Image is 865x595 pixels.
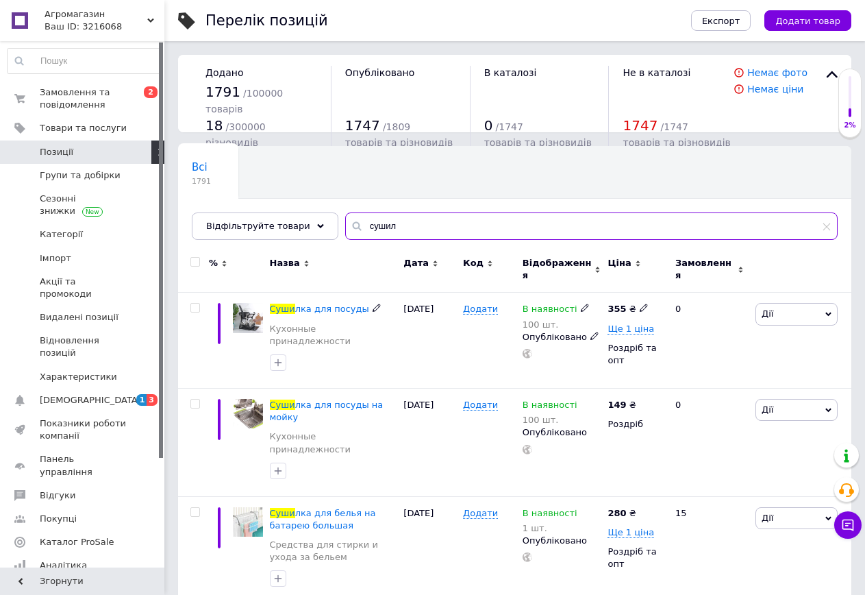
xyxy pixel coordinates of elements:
span: Категорії [40,228,83,241]
a: Кухонные принадлежности [270,430,397,455]
button: Чат з покупцем [834,511,862,539]
a: Кухонные принадлежности [270,323,397,348]
div: [DATE] [400,388,460,496]
a: Сушилка для посуды [270,304,369,314]
span: товарів та різновидів [345,137,453,148]
span: Експорт [702,16,740,26]
b: 280 [607,508,626,518]
span: 3 [147,394,158,406]
span: Показники роботи компанії [40,417,127,442]
span: Ще 1 ціна [607,324,654,335]
span: Замовлення [675,257,734,282]
span: Дата [403,257,429,269]
span: лка для белья на батарею большая [270,508,376,531]
span: Всі [192,161,208,173]
span: Аналітика [40,559,87,572]
span: Дії [762,513,773,523]
span: Додати [463,304,498,315]
img: Сушилка для белья на батарею большая [233,507,263,537]
span: Агромагазин [45,8,147,21]
span: Панель управління [40,453,127,478]
span: Імпорт [40,252,71,265]
span: Сезонні знижки [40,193,127,217]
span: товарів та різновидів [623,137,730,148]
span: Відновлення позицій [40,335,127,359]
span: Додати [463,400,498,411]
span: лка для посуды [295,304,369,314]
a: Средства для стирки и ухода за бельем [270,539,397,563]
div: 2% [839,121,861,130]
img: Сушилка для посуды [233,303,263,333]
span: Назва [270,257,300,269]
span: Додати [463,508,498,519]
span: Опубліковано [345,67,415,78]
span: Додано [205,67,243,78]
div: 100 шт. [523,319,590,330]
span: Товари та послуги [40,122,127,134]
span: Не в каталозі [623,67,690,78]
a: Немає фото [747,67,807,78]
a: Немає ціни [747,84,803,95]
div: Роздріб та опт [607,342,664,367]
button: Додати товар [764,10,851,31]
div: Ваш ID: 3216068 [45,21,164,33]
span: В каталозі [484,67,537,78]
span: Видалені позиції [40,311,118,324]
span: Відгуки [40,489,75,502]
span: 0 [484,117,493,134]
div: Роздріб [607,418,664,430]
span: 1791 [192,176,211,186]
span: Характеристики [40,371,117,383]
span: Суши [270,400,295,410]
div: Опубліковано [523,426,601,439]
span: / 1747 [661,121,688,132]
div: 0 [667,293,752,389]
span: / 1809 [383,121,410,132]
span: 1747 [623,117,657,134]
span: Групи та добірки [40,169,121,182]
img: Сушилка для посуды на мойку [233,399,263,429]
b: 355 [607,304,626,314]
span: Дії [762,308,773,319]
input: Пошук по назві позиції, артикулу і пошуковим запитам [345,212,838,240]
span: / 1747 [496,121,523,132]
span: Відфільтруйте товари [206,221,310,231]
span: 18 [205,117,223,134]
a: Сушилка для посуды на мойку [270,400,384,422]
input: Пошук [8,49,161,73]
span: Суши [270,508,295,518]
span: / 100000 товарів [205,88,283,114]
div: ₴ [607,303,648,315]
span: Ціна [607,257,631,269]
span: Покупці [40,513,77,525]
div: Опубліковано [523,535,601,547]
span: В наявності [523,304,577,318]
span: лка для посуды на мойку [270,400,384,422]
span: 1791 [205,84,240,100]
span: Дії [762,404,773,415]
div: [DATE] [400,293,460,389]
span: Код [463,257,484,269]
div: 0 [667,388,752,496]
span: Замовлення та повідомлення [40,86,127,111]
span: Додати товар [775,16,840,26]
span: Ще 1 ціна [607,527,654,538]
a: Сушилка для белья на батарею большая [270,508,376,531]
div: Опубліковано [523,331,601,343]
span: Позиції [40,146,73,158]
span: 1 [136,394,147,406]
span: Акції та промокоди [40,276,127,300]
span: В наявності [523,508,577,522]
span: 2 [144,86,158,98]
span: / 300000 різновидів [205,121,266,148]
span: Відображення [523,257,592,282]
span: В наявності [523,400,577,414]
div: 1 шт. [523,523,577,533]
span: [DEMOGRAPHIC_DATA] [40,394,141,406]
div: Роздріб та опт [607,546,664,570]
div: ₴ [607,507,636,520]
b: 149 [607,400,626,410]
span: 1747 [345,117,380,134]
button: Експорт [691,10,751,31]
span: Каталог ProSale [40,536,114,548]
